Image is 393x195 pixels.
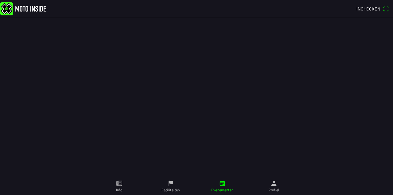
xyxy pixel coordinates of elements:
[219,180,226,187] ion-icon: calendar
[268,187,279,193] ion-label: Profiel
[116,180,123,187] ion-icon: paper
[161,187,180,193] ion-label: Faciliteiten
[356,6,380,12] span: Inchecken
[270,180,277,187] ion-icon: person
[167,180,174,187] ion-icon: flag
[353,3,392,14] a: Incheckenqr scanner
[211,187,234,193] ion-label: Evenementen
[116,187,122,193] ion-label: Info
